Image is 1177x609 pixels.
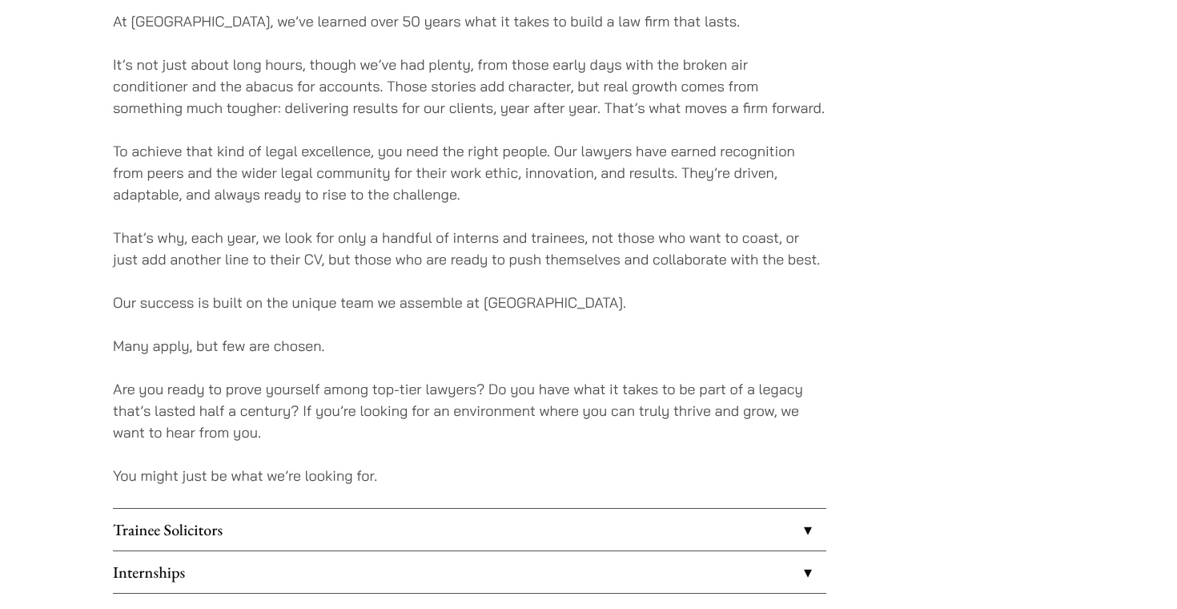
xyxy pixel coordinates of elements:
[113,465,826,486] p: You might just be what we’re looking for.
[113,335,826,357] p: Many apply, but few are chosen.
[113,54,826,119] p: It’s not just about long hours, though we’ve had plenty, from those early days with the broken ai...
[113,227,826,270] p: That’s why, each year, we look for only a handful of interns and trainees, not those who want to ...
[113,140,826,205] p: To achieve that kind of legal excellence, you need the right people. Our lawyers have earned reco...
[113,10,826,32] p: At [GEOGRAPHIC_DATA], we’ve learned over 50 years what it takes to build a law firm that lasts.
[113,378,826,443] p: Are you ready to prove yourself among top-tier lawyers? Do you have what it takes to be part of a...
[113,292,826,313] p: Our success is built on the unique team we assemble at [GEOGRAPHIC_DATA].
[113,509,826,551] a: Trainee Solicitors
[113,551,826,593] a: Internships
